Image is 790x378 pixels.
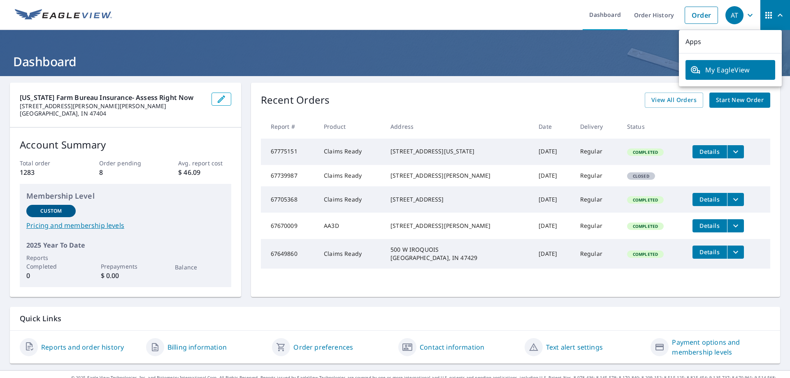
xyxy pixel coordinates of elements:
span: Details [697,148,722,155]
td: Claims Ready [317,186,384,213]
button: filesDropdownBtn-67649860 [727,246,744,259]
td: Claims Ready [317,239,384,269]
p: Reports Completed [26,253,76,271]
p: Balance [175,263,224,271]
td: [DATE] [532,239,574,269]
a: Order [685,7,718,24]
p: 0 [26,271,76,281]
td: 67739987 [261,165,318,186]
span: View All Orders [651,95,697,105]
p: 1283 [20,167,72,177]
a: Payment options and membership levels [672,337,770,357]
a: Pricing and membership levels [26,220,225,230]
button: detailsBtn-67775151 [692,145,727,158]
p: Order pending [99,159,152,167]
td: 67670009 [261,213,318,239]
p: Account Summary [20,137,231,152]
a: Billing information [167,342,227,352]
td: [DATE] [532,165,574,186]
th: Delivery [574,114,620,139]
span: Completed [628,149,663,155]
div: [STREET_ADDRESS][PERSON_NAME] [390,172,525,180]
td: Regular [574,165,620,186]
span: Details [697,248,722,256]
a: Order preferences [293,342,353,352]
a: Contact information [420,342,484,352]
td: Regular [574,186,620,213]
button: filesDropdownBtn-67705368 [727,193,744,206]
td: Regular [574,139,620,165]
a: Text alert settings [546,342,603,352]
p: $ 0.00 [101,271,150,281]
span: Details [697,222,722,230]
td: Regular [574,239,620,269]
a: View All Orders [645,93,703,108]
td: Claims Ready [317,139,384,165]
button: detailsBtn-67670009 [692,219,727,232]
div: [STREET_ADDRESS] [390,195,525,204]
img: EV Logo [15,9,112,21]
span: Completed [628,251,663,257]
td: [DATE] [532,139,574,165]
p: Apps [679,30,782,53]
p: Membership Level [26,190,225,202]
div: [STREET_ADDRESS][US_STATE] [390,147,525,155]
td: 67649860 [261,239,318,269]
td: Regular [574,213,620,239]
button: detailsBtn-67649860 [692,246,727,259]
td: 67705368 [261,186,318,213]
button: filesDropdownBtn-67775151 [727,145,744,158]
p: [STREET_ADDRESS][PERSON_NAME][PERSON_NAME] [20,102,205,110]
div: 500 W IROQUOIS [GEOGRAPHIC_DATA], IN 47429 [390,246,525,262]
div: AT [725,6,744,24]
p: [GEOGRAPHIC_DATA], IN 47404 [20,110,205,117]
td: Claims Ready [317,165,384,186]
span: Completed [628,223,663,229]
td: 67775151 [261,139,318,165]
p: Recent Orders [261,93,330,108]
p: Custom [40,207,62,215]
span: Start New Order [716,95,764,105]
th: Address [384,114,532,139]
th: Report # [261,114,318,139]
a: My EagleView [685,60,775,80]
p: [US_STATE] Farm Bureau Insurance- Assess Right Now [20,93,205,102]
span: My EagleView [690,65,770,75]
p: $ 46.09 [178,167,231,177]
p: Total order [20,159,72,167]
p: Quick Links [20,313,770,324]
th: Date [532,114,574,139]
td: [DATE] [532,186,574,213]
h1: Dashboard [10,53,780,70]
span: Details [697,195,722,203]
span: Closed [628,173,654,179]
th: Product [317,114,384,139]
th: Status [620,114,686,139]
span: Completed [628,197,663,203]
td: AA3D [317,213,384,239]
p: Avg. report cost [178,159,231,167]
p: 8 [99,167,152,177]
a: Start New Order [709,93,770,108]
button: filesDropdownBtn-67670009 [727,219,744,232]
a: Reports and order history [41,342,124,352]
div: [STREET_ADDRESS][PERSON_NAME] [390,222,525,230]
p: Prepayments [101,262,150,271]
button: detailsBtn-67705368 [692,193,727,206]
p: 2025 Year To Date [26,240,225,250]
td: [DATE] [532,213,574,239]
